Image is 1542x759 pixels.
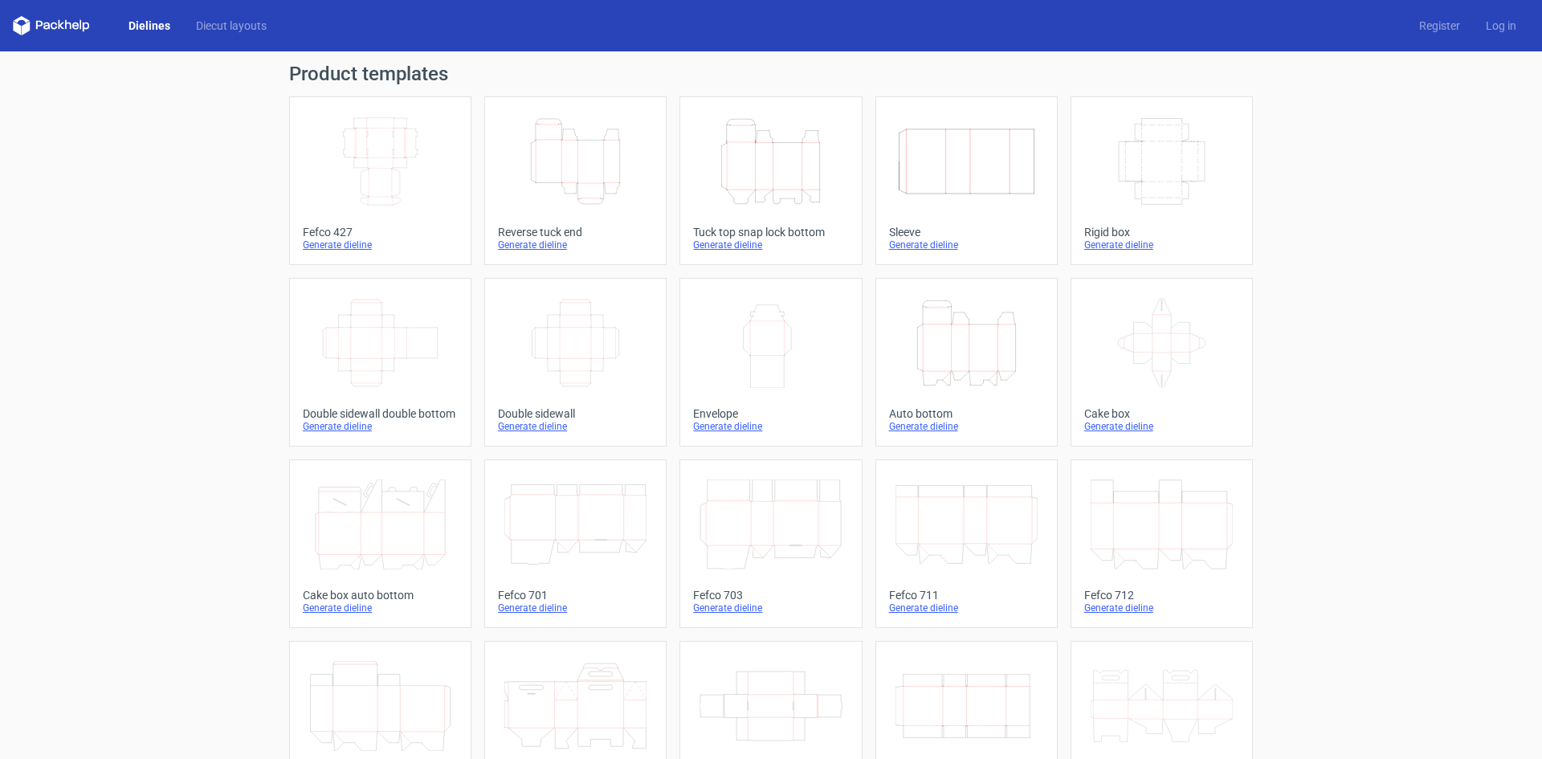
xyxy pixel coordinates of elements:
[679,278,862,447] a: EnvelopeGenerate dieline
[303,420,458,433] div: Generate dieline
[889,239,1044,251] div: Generate dieline
[498,407,653,420] div: Double sidewall
[303,226,458,239] div: Fefco 427
[889,226,1044,239] div: Sleeve
[889,407,1044,420] div: Auto bottom
[1084,407,1239,420] div: Cake box
[1084,226,1239,239] div: Rigid box
[289,278,471,447] a: Double sidewall double bottomGenerate dieline
[889,420,1044,433] div: Generate dieline
[1084,602,1239,614] div: Generate dieline
[1084,420,1239,433] div: Generate dieline
[679,96,862,265] a: Tuck top snap lock bottomGenerate dieline
[303,589,458,602] div: Cake box auto bottom
[1473,18,1529,34] a: Log in
[889,602,1044,614] div: Generate dieline
[693,226,848,239] div: Tuck top snap lock bottom
[1071,96,1253,265] a: Rigid boxGenerate dieline
[289,96,471,265] a: Fefco 427Generate dieline
[1071,278,1253,447] a: Cake boxGenerate dieline
[289,64,1253,84] h1: Product templates
[693,420,848,433] div: Generate dieline
[303,407,458,420] div: Double sidewall double bottom
[1071,459,1253,628] a: Fefco 712Generate dieline
[693,407,848,420] div: Envelope
[183,18,279,34] a: Diecut layouts
[116,18,183,34] a: Dielines
[875,459,1058,628] a: Fefco 711Generate dieline
[1406,18,1473,34] a: Register
[498,602,653,614] div: Generate dieline
[498,226,653,239] div: Reverse tuck end
[498,420,653,433] div: Generate dieline
[498,239,653,251] div: Generate dieline
[693,239,848,251] div: Generate dieline
[889,589,1044,602] div: Fefco 711
[1084,589,1239,602] div: Fefco 712
[289,459,471,628] a: Cake box auto bottomGenerate dieline
[484,278,667,447] a: Double sidewallGenerate dieline
[498,589,653,602] div: Fefco 701
[875,96,1058,265] a: SleeveGenerate dieline
[875,278,1058,447] a: Auto bottomGenerate dieline
[1084,239,1239,251] div: Generate dieline
[303,239,458,251] div: Generate dieline
[484,459,667,628] a: Fefco 701Generate dieline
[693,589,848,602] div: Fefco 703
[693,602,848,614] div: Generate dieline
[303,602,458,614] div: Generate dieline
[679,459,862,628] a: Fefco 703Generate dieline
[484,96,667,265] a: Reverse tuck endGenerate dieline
